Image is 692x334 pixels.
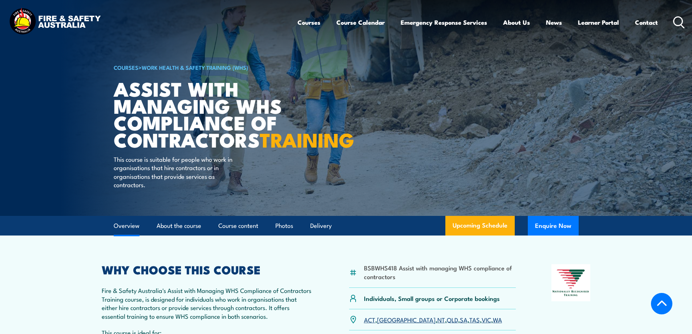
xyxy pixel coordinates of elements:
a: Contact [635,13,658,32]
a: Work Health & Safety Training (WHS) [142,63,248,71]
a: SA [460,315,468,324]
a: Course content [218,216,258,236]
a: Upcoming Schedule [445,216,515,236]
h1: Assist with Managing WHS Compliance of Contractors [114,80,293,148]
a: Photos [275,216,293,236]
a: Course Calendar [336,13,385,32]
img: Nationally Recognised Training logo. [551,264,591,301]
p: Individuals, Small groups or Corporate bookings [364,294,500,302]
a: News [546,13,562,32]
a: About Us [503,13,530,32]
a: Overview [114,216,139,236]
h6: > [114,63,293,72]
a: [GEOGRAPHIC_DATA] [377,315,436,324]
a: Delivery [310,216,332,236]
p: This course is suitable for people who work in organisations that hire contractors or in organisa... [114,155,246,189]
a: ACT [364,315,375,324]
h2: WHY CHOOSE THIS COURSE [102,264,314,274]
a: Courses [298,13,320,32]
a: QLD [447,315,458,324]
p: , , , , , , , [364,315,502,324]
a: WA [493,315,502,324]
a: TAS [469,315,480,324]
li: BSBWHS418 Assist with managing WHS compliance of contractors [364,263,516,281]
a: Emergency Response Services [401,13,487,32]
p: Fire & Safety Australia's Assist with Managing WHS Compliance of Contractors Training course, is ... [102,286,314,320]
a: COURSES [114,63,138,71]
a: Learner Portal [578,13,619,32]
a: NT [437,315,445,324]
a: About the course [157,216,201,236]
a: VIC [482,315,491,324]
strong: TRAINING [260,124,354,154]
button: Enquire Now [528,216,579,236]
